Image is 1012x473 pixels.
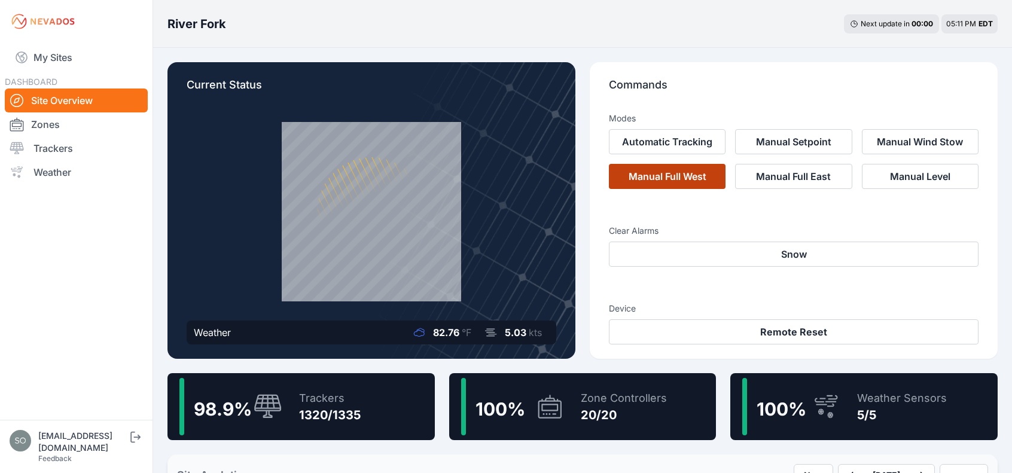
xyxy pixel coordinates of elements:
h3: Device [609,303,979,315]
h3: Modes [609,112,636,124]
h3: Clear Alarms [609,225,979,237]
p: Commands [609,77,979,103]
span: 98.9 % [194,398,252,420]
h3: River Fork [167,16,226,32]
div: 5/5 [857,407,947,423]
p: Current Status [187,77,556,103]
a: 100%Weather Sensors5/5 [730,373,998,440]
a: Weather [5,160,148,184]
nav: Breadcrumb [167,8,226,39]
div: Weather Sensors [857,390,947,407]
span: °F [462,326,471,338]
button: Automatic Tracking [609,129,726,154]
span: 5.03 [505,326,526,338]
a: Site Overview [5,89,148,112]
a: Trackers [5,136,148,160]
a: 98.9%Trackers1320/1335 [167,373,435,440]
div: [EMAIL_ADDRESS][DOMAIN_NAME] [38,430,128,454]
img: solvocc@solvenergy.com [10,430,31,451]
button: Manual Full West [609,164,726,189]
div: 1320/1335 [299,407,361,423]
span: 100 % [475,398,525,420]
button: Manual Setpoint [735,129,852,154]
a: 100%Zone Controllers20/20 [449,373,717,440]
a: Feedback [38,454,72,463]
button: Remote Reset [609,319,979,344]
button: Snow [609,242,979,267]
button: Manual Wind Stow [862,129,979,154]
span: EDT [979,19,993,28]
div: 20/20 [581,407,667,423]
a: My Sites [5,43,148,72]
button: Manual Full East [735,164,852,189]
span: 82.76 [433,326,459,338]
span: 100 % [757,398,806,420]
div: 00 : 00 [912,19,933,29]
img: Nevados [10,12,77,31]
div: Weather [194,325,231,340]
span: 05:11 PM [946,19,976,28]
span: DASHBOARD [5,77,57,87]
span: Next update in [861,19,910,28]
button: Manual Level [862,164,979,189]
a: Zones [5,112,148,136]
span: kts [529,326,542,338]
div: Trackers [299,390,361,407]
div: Zone Controllers [581,390,667,407]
